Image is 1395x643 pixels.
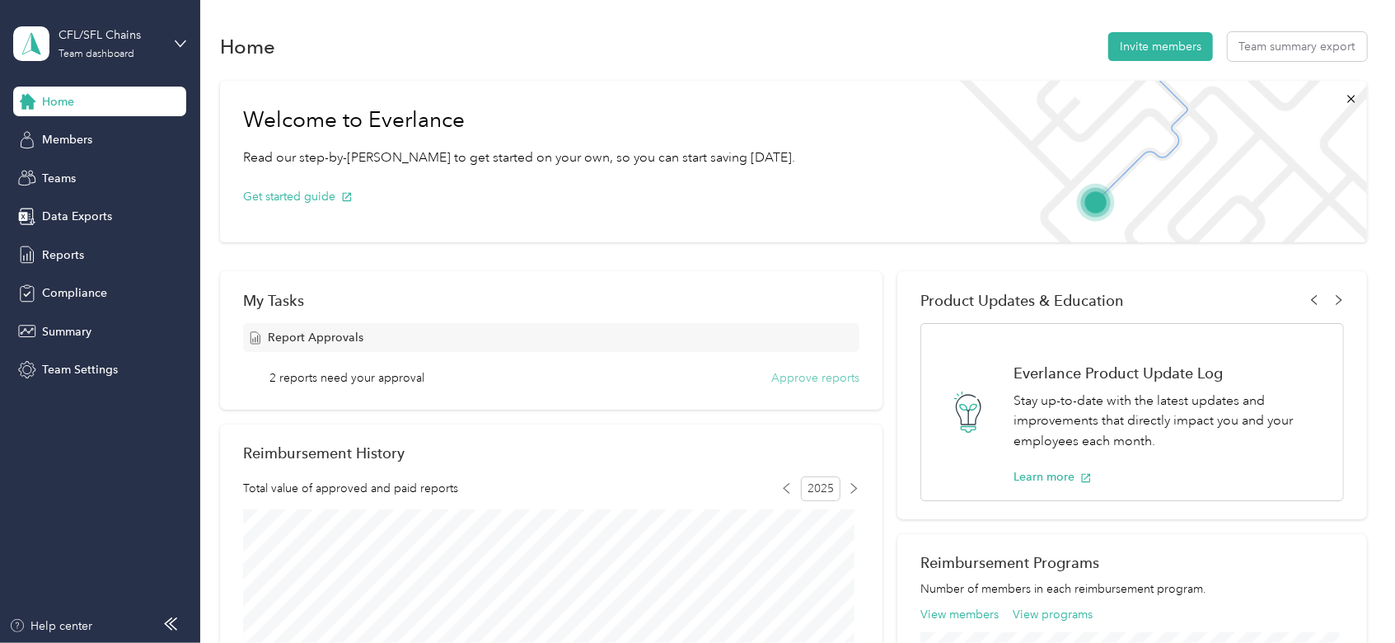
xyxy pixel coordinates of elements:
div: Team dashboard [59,49,134,59]
div: My Tasks [243,292,859,309]
span: Data Exports [42,208,112,225]
button: Team summary export [1228,32,1367,61]
div: CFL/SFL Chains [59,26,162,44]
span: Home [42,93,74,110]
iframe: Everlance-gr Chat Button Frame [1303,551,1395,643]
span: Members [42,131,92,148]
button: Invite members [1108,32,1213,61]
span: Total value of approved and paid reports [243,480,458,497]
h1: Everlance Product Update Log [1013,364,1326,382]
span: 2025 [801,476,840,501]
h1: Home [220,38,275,55]
img: Welcome to everlance [943,81,1366,242]
span: Product Updates & Education [920,292,1124,309]
button: View programs [1013,606,1093,623]
p: Stay up-to-date with the latest updates and improvements that directly impact you and your employ... [1013,391,1326,452]
button: Help center [9,617,93,635]
h1: Welcome to Everlance [243,107,795,134]
span: Compliance [42,284,107,302]
span: Summary [42,323,91,340]
button: Approve reports [771,369,859,387]
span: 2 reports need your approval [269,369,424,387]
h2: Reimbursement History [243,444,405,462]
span: Report Approvals [268,329,363,346]
span: Reports [42,246,84,264]
h2: Reimbursement Programs [920,554,1344,571]
button: Get started guide [243,188,353,205]
button: Learn more [1013,468,1092,486]
button: View members [920,606,999,623]
p: Read our step-by-[PERSON_NAME] to get started on your own, so you can start saving [DATE]. [243,148,795,168]
span: Teams [42,170,76,187]
span: Team Settings [42,361,118,378]
p: Number of members in each reimbursement program. [920,580,1344,598]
